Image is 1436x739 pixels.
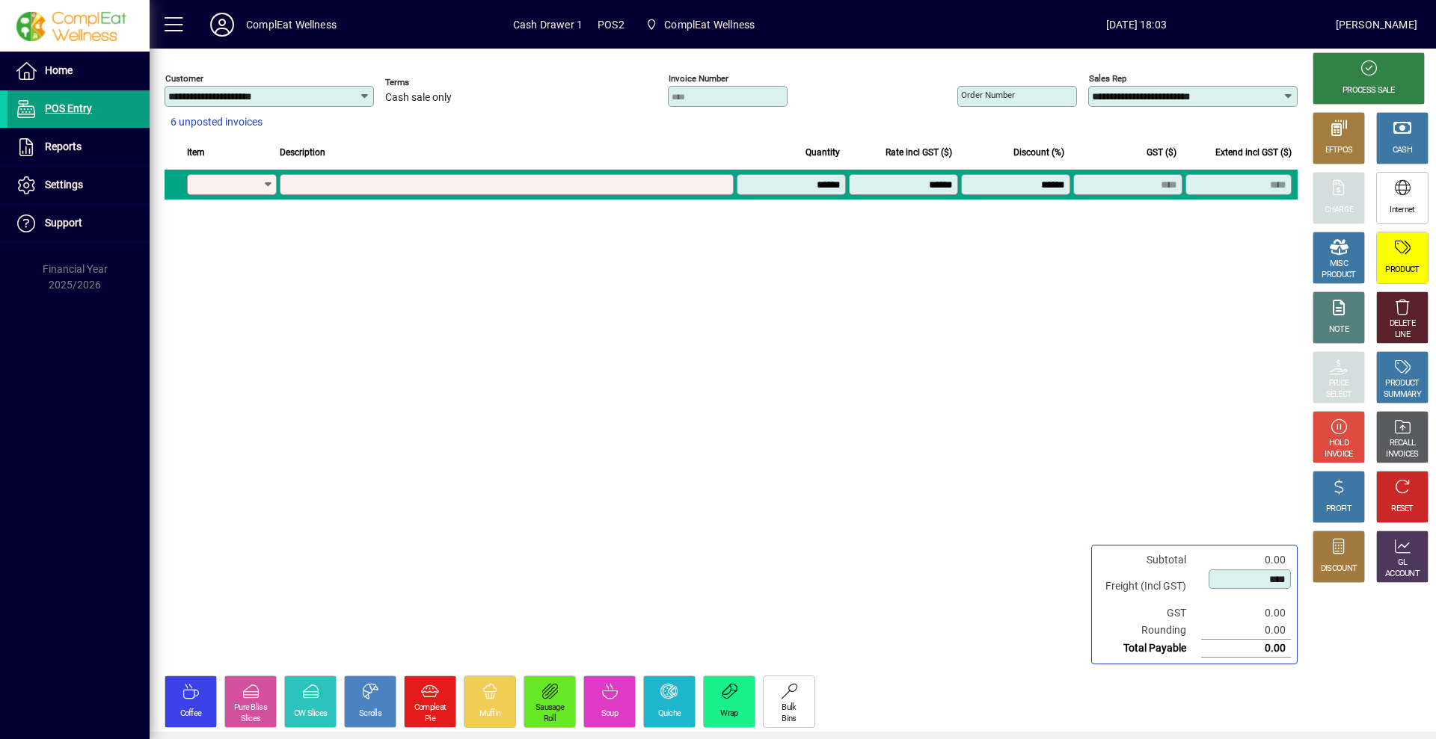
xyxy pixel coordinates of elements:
div: ACCOUNT [1385,569,1420,580]
span: Description [280,144,325,161]
div: DISCOUNT [1321,563,1357,575]
td: GST [1098,605,1201,622]
div: NOTE [1329,324,1348,336]
div: Muffin [479,708,501,720]
div: DELETE [1390,318,1415,330]
span: Cash Drawer 1 [513,13,583,37]
a: Settings [7,167,150,204]
span: 6 unposted invoices [171,114,263,130]
mat-label: Invoice number [669,73,728,84]
span: GST ($) [1147,144,1176,161]
td: 0.00 [1201,622,1291,640]
span: ComplEat Wellness [639,11,761,38]
div: CHARGE [1325,205,1354,216]
td: Total Payable [1098,640,1201,658]
div: PRODUCT [1322,270,1355,281]
td: Rounding [1098,622,1201,640]
div: PRICE [1329,378,1349,389]
a: Support [7,205,150,242]
span: Terms [385,78,475,87]
div: Slices [241,714,261,725]
td: 0.00 [1201,640,1291,658]
a: Home [7,52,150,90]
span: Rate incl GST ($) [886,144,952,161]
div: Scrolls [359,708,381,720]
span: ComplEat Wellness [664,13,755,37]
span: POS2 [598,13,625,37]
div: Wrap [720,708,737,720]
mat-label: Sales rep [1089,73,1126,84]
div: [PERSON_NAME] [1336,13,1417,37]
div: Sausage [536,702,564,714]
td: Freight (Incl GST) [1098,569,1201,605]
span: Discount (%) [1013,144,1064,161]
div: RESET [1391,504,1414,515]
a: Reports [7,129,150,166]
div: Roll [544,714,556,725]
div: Internet [1390,205,1414,216]
span: Extend incl GST ($) [1215,144,1292,161]
span: Reports [45,140,82,152]
td: 0.00 [1201,551,1291,569]
div: INVOICES [1386,449,1418,460]
div: Bulk [782,702,796,714]
button: Profile [198,11,246,38]
td: 0.00 [1201,605,1291,622]
div: Coffee [180,708,202,720]
div: SELECT [1326,389,1352,401]
mat-label: Order number [961,90,1015,100]
span: Cash sale only [385,92,452,104]
div: HOLD [1329,438,1348,449]
div: LINE [1395,330,1410,341]
span: Home [45,64,73,76]
div: INVOICE [1325,449,1352,460]
span: POS Entry [45,102,92,114]
span: Item [187,144,205,161]
div: EFTPOS [1325,145,1353,156]
div: Bins [782,714,796,725]
div: GL [1398,557,1408,569]
span: Quantity [806,144,840,161]
div: Pure Bliss [234,702,267,714]
button: 6 unposted invoices [165,109,269,136]
div: Compleat [414,702,446,714]
div: SUMMARY [1384,389,1421,401]
div: Pie [425,714,435,725]
div: CASH [1393,145,1412,156]
div: ComplEat Wellness [246,13,337,37]
span: [DATE] 18:03 [937,13,1336,37]
div: PRODUCT [1385,265,1419,276]
span: Support [45,217,82,229]
div: Quiche [658,708,681,720]
div: PROFIT [1326,504,1351,515]
div: MISC [1330,259,1348,270]
div: PROCESS SALE [1343,85,1395,96]
div: Soup [601,708,618,720]
td: Subtotal [1098,551,1201,569]
mat-label: Customer [165,73,203,84]
div: PRODUCT [1385,378,1419,389]
div: RECALL [1390,438,1416,449]
div: CW Slices [294,708,328,720]
span: Settings [45,179,83,191]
